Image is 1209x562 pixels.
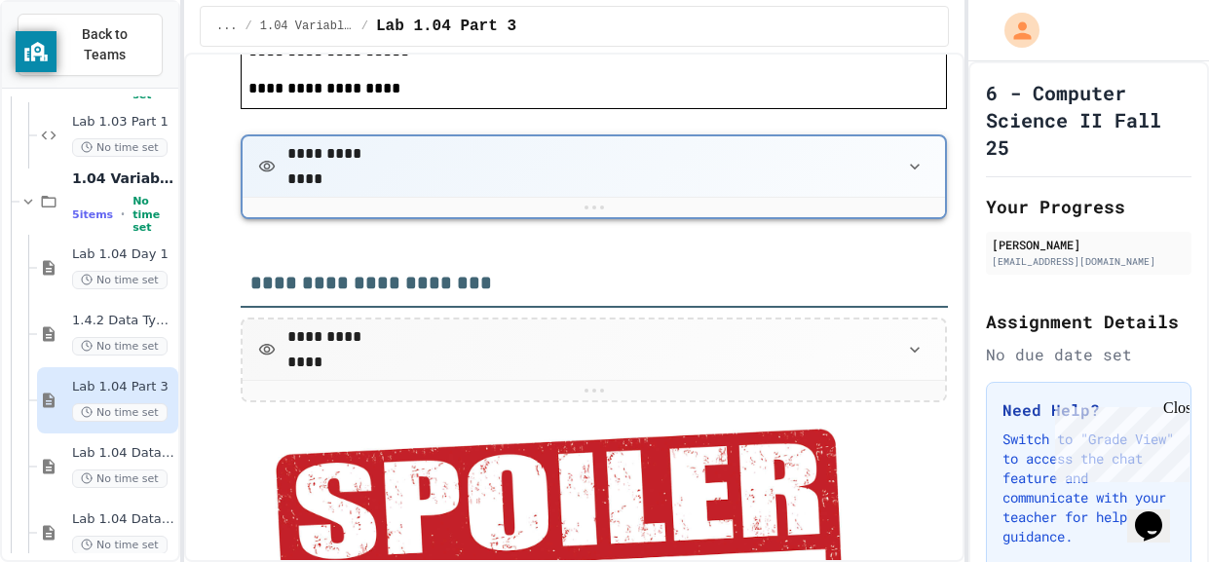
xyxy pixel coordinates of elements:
[63,24,146,65] span: Back to Teams
[72,445,174,462] span: Lab 1.04 Data Types Part 4
[72,271,168,289] span: No time set
[72,114,174,131] span: Lab 1.03 Part 1
[72,403,168,422] span: No time set
[72,469,168,488] span: No time set
[72,536,168,554] span: No time set
[72,511,174,528] span: Lab 1.04 Data Types Part 5
[986,79,1191,161] h1: 6 - Computer Science II Fall 25
[986,193,1191,220] h2: Your Progress
[376,15,516,38] span: Lab 1.04 Part 3
[18,14,163,76] button: Back to Teams
[1047,399,1190,482] iframe: chat widget
[72,313,174,329] span: 1.4.2 Data Types 2
[984,8,1044,53] div: My Account
[992,254,1186,269] div: [EMAIL_ADDRESS][DOMAIN_NAME]
[121,206,125,222] span: •
[992,236,1186,253] div: [PERSON_NAME]
[361,19,368,34] span: /
[1002,398,1175,422] h3: Need Help?
[72,379,174,395] span: Lab 1.04 Part 3
[8,8,134,124] div: Chat with us now!Close
[16,31,57,72] button: privacy banner
[246,19,252,34] span: /
[72,208,113,221] span: 5 items
[72,246,174,263] span: Lab 1.04 Day 1
[72,337,168,356] span: No time set
[216,19,238,34] span: ...
[986,343,1191,366] div: No due date set
[1002,430,1175,546] p: Switch to "Grade View" to access the chat feature and communicate with your teacher for help and ...
[260,19,354,34] span: 1.04 Variables and User Input
[986,308,1191,335] h2: Assignment Details
[72,169,174,187] span: 1.04 Variables and User Input
[1127,484,1190,543] iframe: chat widget
[72,138,168,157] span: No time set
[132,195,174,234] span: No time set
